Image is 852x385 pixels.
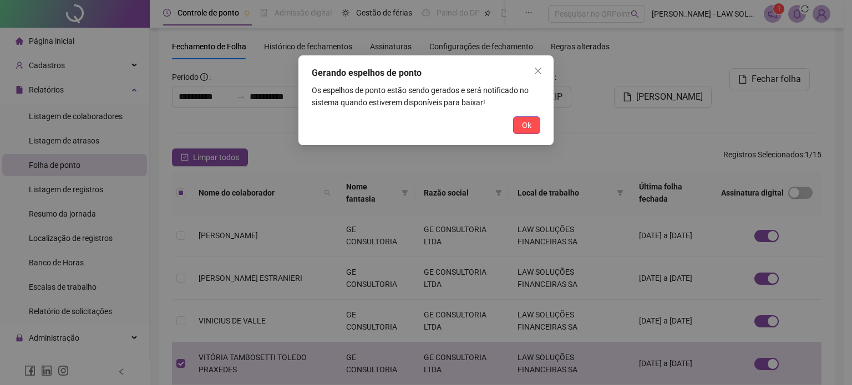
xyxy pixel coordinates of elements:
span: Gerando espelhos de ponto [312,68,422,78]
button: Close [529,62,547,80]
button: Ok [513,116,540,134]
span: Os espelhos de ponto estão sendo gerados e será notificado no sistema quando estiverem disponívei... [312,86,529,107]
span: Ok [522,119,531,131]
span: close [534,66,542,75]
